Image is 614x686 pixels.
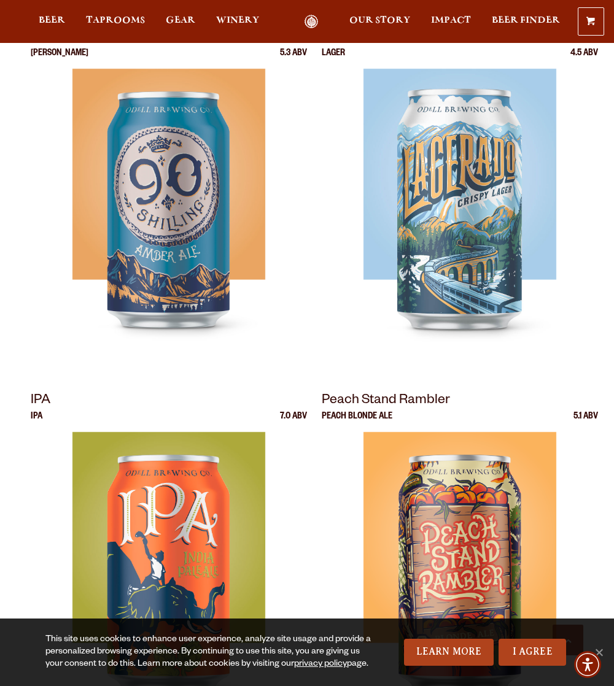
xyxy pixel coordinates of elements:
span: Our Story [349,15,410,25]
p: Lager [322,49,345,69]
div: This site uses cookies to enhance user experience, analyze site usage and provide a personalized ... [45,634,377,671]
p: 4.5 ABV [570,49,598,69]
p: Peach Stand Rambler [322,390,598,412]
a: Learn More [404,639,494,666]
p: IPA [31,390,307,412]
span: Beer [39,15,65,25]
img: Lagerado [363,69,556,376]
a: Impact [423,15,479,29]
a: 90 Shilling Ale [PERSON_NAME] 5.3 ABV 90 Shilling Ale 90 Shilling Ale [31,27,307,376]
span: Impact [431,15,471,25]
span: Gear [166,15,195,25]
p: [PERSON_NAME] [31,49,88,69]
p: 7.0 ABV [280,412,307,432]
p: IPA [31,412,42,432]
div: Accessibility Menu [574,651,601,678]
a: Beer Finder [484,15,568,29]
p: 5.3 ABV [280,49,307,69]
p: Peach Blonde Ale [322,412,392,432]
a: I Agree [499,639,566,666]
a: Odell Home [289,15,335,29]
a: Beer [31,15,73,29]
span: Winery [216,15,259,25]
a: Our Story [341,15,418,29]
a: privacy policy [294,660,347,669]
p: 5.1 ABV [573,412,598,432]
a: Gear [158,15,203,29]
a: Lagerado Lager 4.5 ABV Lagerado Lagerado [322,27,598,376]
span: Taprooms [86,15,145,25]
img: 90 Shilling Ale [72,69,265,376]
a: Taprooms [78,15,153,29]
span: Beer Finder [492,15,560,25]
a: Winery [208,15,267,29]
